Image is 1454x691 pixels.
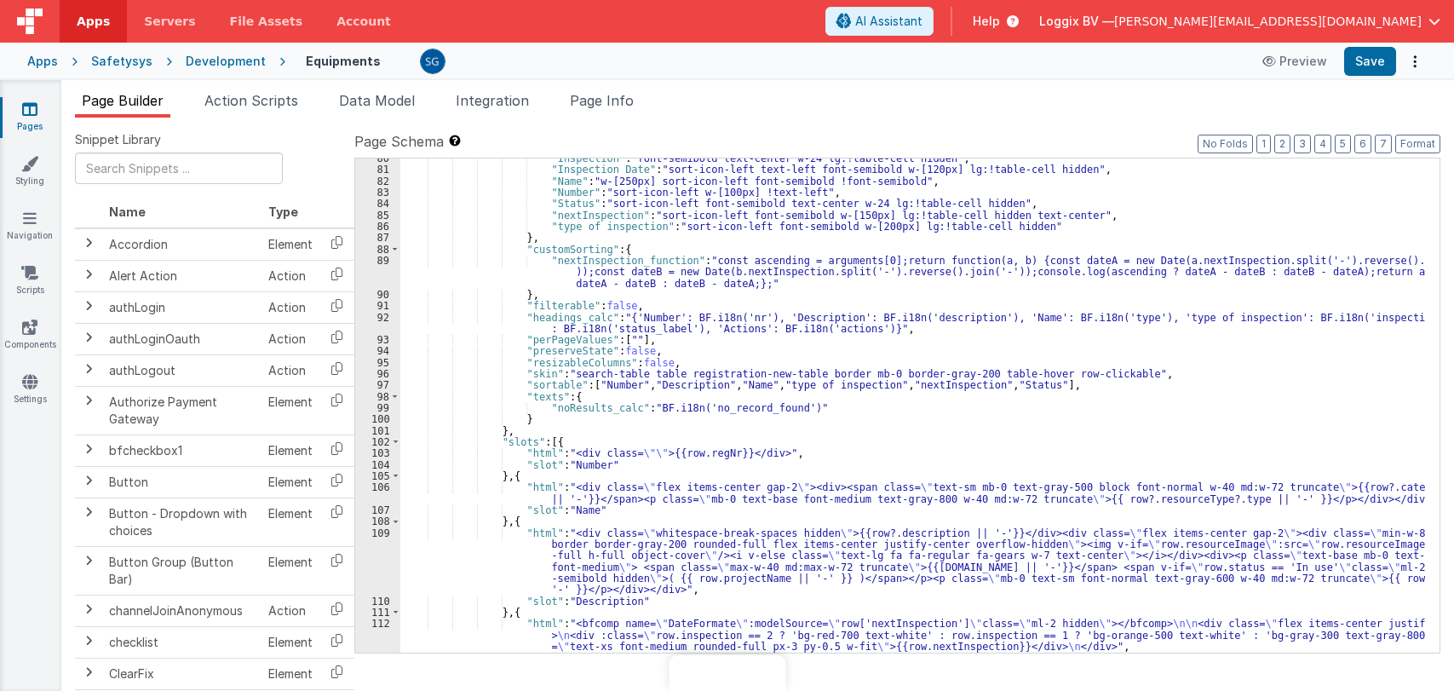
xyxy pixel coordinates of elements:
[75,131,161,148] span: Snippet Library
[354,131,444,152] span: Page Schema
[355,391,400,402] div: 98
[355,345,400,356] div: 94
[1403,49,1427,73] button: Options
[102,386,261,435] td: Authorize Payment Gateway
[261,595,319,626] td: Action
[456,92,529,109] span: Integration
[261,291,319,323] td: Action
[261,466,319,498] td: Element
[973,13,1000,30] span: Help
[421,49,445,73] img: 385c22c1e7ebf23f884cbf6fb2c72b80
[102,546,261,595] td: Button Group (Button Bar)
[339,92,415,109] span: Data Model
[1294,135,1311,153] button: 3
[669,655,785,691] iframe: Marker.io feedback button
[355,334,400,345] div: 93
[230,13,303,30] span: File Assets
[102,323,261,354] td: authLoginOauth
[355,357,400,368] div: 95
[355,447,400,458] div: 103
[261,546,319,595] td: Element
[1114,13,1422,30] span: [PERSON_NAME][EMAIL_ADDRESS][DOMAIN_NAME]
[102,435,261,466] td: bfcheckbox1
[1252,48,1337,75] button: Preview
[355,368,400,379] div: 96
[355,255,400,289] div: 89
[306,55,381,67] h4: Equipments
[1395,135,1440,153] button: Format
[102,354,261,386] td: authLogout
[355,164,400,175] div: 81
[1256,135,1271,153] button: 1
[186,53,266,70] div: Development
[109,204,146,219] span: Name
[1274,135,1290,153] button: 2
[102,658,261,689] td: ClearFix
[268,204,298,219] span: Type
[355,153,400,164] div: 80
[261,260,319,291] td: Action
[355,244,400,255] div: 88
[1039,13,1114,30] span: Loggix BV —
[355,436,400,447] div: 102
[102,498,261,546] td: Button - Dropdown with choices
[355,187,400,198] div: 83
[261,498,319,546] td: Element
[1375,135,1392,153] button: 7
[27,53,58,70] div: Apps
[855,13,922,30] span: AI Assistant
[355,504,400,515] div: 107
[355,652,400,663] div: 113
[77,13,110,30] span: Apps
[102,626,261,658] td: checklist
[102,260,261,291] td: Alert Action
[355,481,400,504] div: 106
[261,386,319,435] td: Element
[1354,135,1371,153] button: 6
[355,232,400,243] div: 87
[355,413,400,424] div: 100
[355,527,400,596] div: 109
[102,595,261,626] td: channelJoinAnonymous
[355,607,400,618] div: 111
[355,379,400,390] div: 97
[1039,13,1440,30] button: Loggix BV — [PERSON_NAME][EMAIL_ADDRESS][DOMAIN_NAME]
[355,515,400,527] div: 108
[355,459,400,470] div: 104
[355,618,400,652] div: 112
[261,228,319,261] td: Element
[102,466,261,498] td: Button
[355,425,400,436] div: 101
[355,176,400,187] div: 82
[102,291,261,323] td: authLogin
[261,354,319,386] td: Action
[355,596,400,607] div: 110
[261,323,319,354] td: Action
[91,53,152,70] div: Safetysys
[355,221,400,232] div: 86
[355,300,400,311] div: 91
[261,435,319,466] td: Element
[82,92,164,109] span: Page Builder
[261,626,319,658] td: Element
[570,92,634,109] span: Page Info
[1198,135,1253,153] button: No Folds
[144,13,195,30] span: Servers
[261,658,319,689] td: Element
[355,289,400,300] div: 90
[204,92,298,109] span: Action Scripts
[355,198,400,209] div: 84
[1314,135,1331,153] button: 4
[355,402,400,413] div: 99
[355,312,400,335] div: 92
[355,210,400,221] div: 85
[1344,47,1396,76] button: Save
[825,7,934,36] button: AI Assistant
[102,228,261,261] td: Accordion
[355,470,400,481] div: 105
[1335,135,1351,153] button: 5
[75,153,283,184] input: Search Snippets ...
